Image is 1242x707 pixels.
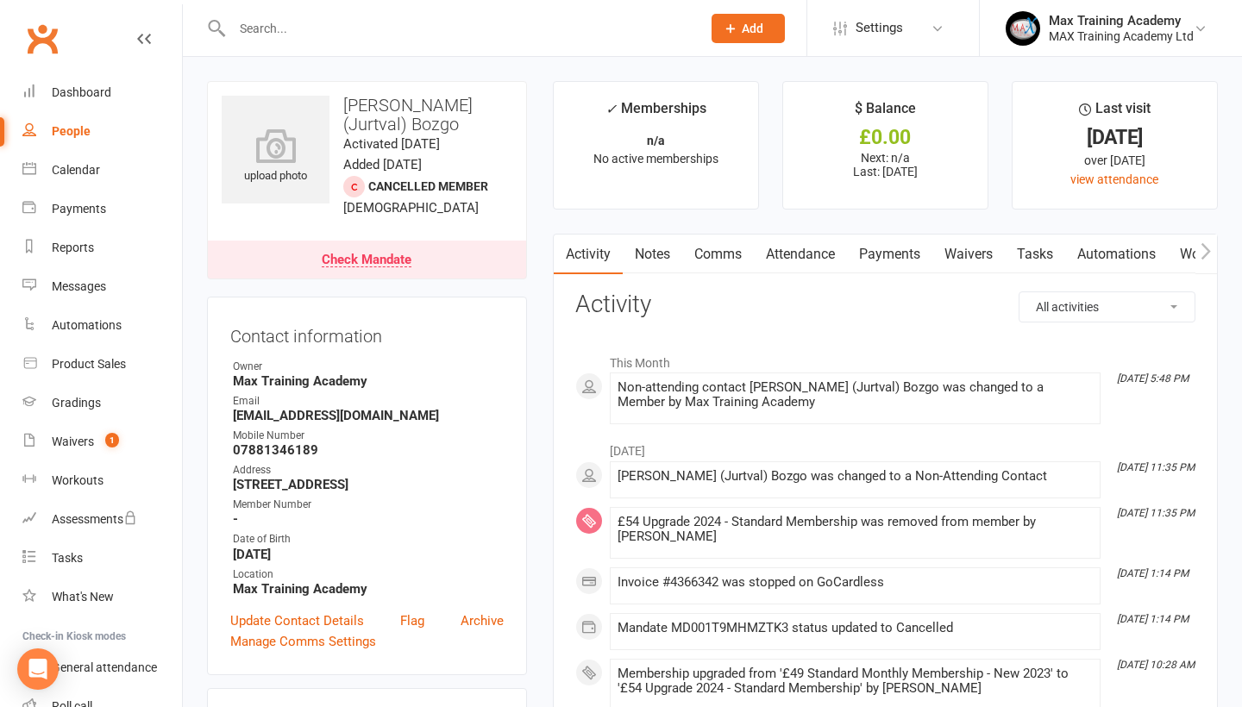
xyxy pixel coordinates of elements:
[233,393,504,410] div: Email
[230,631,376,652] a: Manage Comms Settings
[1117,567,1189,579] i: [DATE] 1:14 PM
[618,621,1093,635] div: Mandate MD001T9MHMZTK3 status updated to Cancelled
[1028,151,1201,170] div: over [DATE]
[682,235,754,274] a: Comms
[618,469,1093,484] div: [PERSON_NAME] (Jurtval) Bozgo was changed to a Non-Attending Contact
[742,22,763,35] span: Add
[932,235,1005,274] a: Waivers
[1028,128,1201,147] div: [DATE]
[233,497,504,513] div: Member Number
[1117,659,1195,671] i: [DATE] 10:28 AM
[618,380,1093,410] div: Non-attending contact [PERSON_NAME] (Jurtval) Bozgo was changed to a Member by Max Training Academy
[22,112,182,151] a: People
[105,433,119,447] span: 1
[52,202,106,216] div: Payments
[52,124,91,138] div: People
[17,648,59,690] div: Open Intercom Messenger
[22,151,182,190] a: Calendar
[593,152,718,166] span: No active memberships
[233,462,504,479] div: Address
[1070,172,1158,186] a: view attendance
[52,660,157,674] div: General attendance
[855,97,916,128] div: $ Balance
[52,163,100,177] div: Calendar
[1117,613,1189,625] i: [DATE] 1:14 PM
[22,306,182,345] a: Automations
[22,648,182,687] a: General attendance kiosk mode
[22,384,182,422] a: Gradings
[233,359,504,375] div: Owner
[322,253,411,267] div: Check Mandate
[1006,11,1040,46] img: thumb_image1759524215.png
[368,179,488,193] span: Cancelled member
[227,16,689,41] input: Search...
[647,134,665,147] strong: n/a
[799,151,972,178] p: Next: n/a Last: [DATE]
[233,442,504,458] strong: 07881346189
[575,291,1195,318] h3: Activity
[52,512,137,526] div: Assessments
[712,14,785,43] button: Add
[623,235,682,274] a: Notes
[52,551,83,565] div: Tasks
[618,515,1093,544] div: £54 Upgrade 2024 - Standard Membership was removed from member by [PERSON_NAME]
[52,85,111,99] div: Dashboard
[1079,97,1151,128] div: Last visit
[22,190,182,228] a: Payments
[52,396,101,410] div: Gradings
[618,575,1093,590] div: Invoice #4366342 was stopped on GoCardless
[52,473,103,487] div: Workouts
[618,666,1093,696] div: Membership upgraded from '£49 Standard Monthly Membership - New 2023' to '£54 Upgrade 2024 - Stan...
[605,101,617,117] i: ✓
[856,9,903,47] span: Settings
[233,428,504,444] div: Mobile Number
[22,73,182,112] a: Dashboard
[52,241,94,254] div: Reports
[1049,28,1194,44] div: MAX Training Academy Ltd
[233,477,504,492] strong: [STREET_ADDRESS]
[605,97,706,129] div: Memberships
[230,320,504,346] h3: Contact information
[233,408,504,423] strong: [EMAIL_ADDRESS][DOMAIN_NAME]
[52,279,106,293] div: Messages
[233,373,504,389] strong: Max Training Academy
[233,581,504,597] strong: Max Training Academy
[233,531,504,547] div: Date of Birth
[575,345,1195,372] li: This Month
[22,228,182,267] a: Reports
[754,235,847,274] a: Attendance
[1117,461,1195,473] i: [DATE] 11:35 PM
[222,96,512,134] h3: [PERSON_NAME] (Jurtval) Bozgo
[21,17,64,60] a: Clubworx
[233,511,504,527] strong: -
[233,547,504,562] strong: [DATE]
[52,357,126,371] div: Product Sales
[22,345,182,384] a: Product Sales
[1049,13,1194,28] div: Max Training Academy
[461,610,504,631] a: Archive
[400,610,424,631] a: Flag
[1117,372,1189,385] i: [DATE] 5:48 PM
[343,136,440,152] time: Activated [DATE]
[1117,507,1195,519] i: [DATE] 11:35 PM
[847,235,932,274] a: Payments
[22,539,182,578] a: Tasks
[52,590,114,604] div: What's New
[222,128,329,185] div: upload photo
[1065,235,1168,274] a: Automations
[22,461,182,500] a: Workouts
[52,318,122,332] div: Automations
[22,500,182,539] a: Assessments
[1005,235,1065,274] a: Tasks
[799,128,972,147] div: £0.00
[575,433,1195,460] li: [DATE]
[233,566,504,583] div: Location
[343,157,422,172] time: Added [DATE]
[343,200,479,216] span: [DEMOGRAPHIC_DATA]
[22,267,182,306] a: Messages
[554,235,623,274] a: Activity
[230,610,364,631] a: Update Contact Details
[22,578,182,616] a: What's New
[22,422,182,461] a: Waivers 1
[52,435,94,448] div: Waivers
